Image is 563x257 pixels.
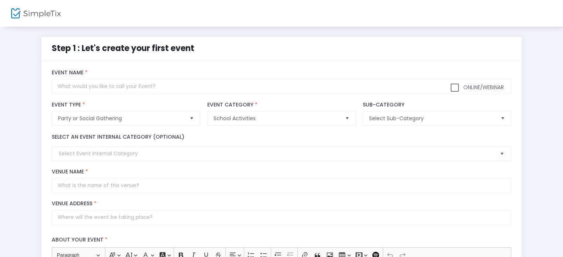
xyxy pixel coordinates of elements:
label: Event Category [207,102,355,108]
label: Venue Address [52,200,511,207]
button: Select [498,111,508,125]
input: What would you like to call your Event? [52,79,511,94]
label: Venue Name [52,169,511,175]
button: Select [187,111,197,125]
input: What is the name of this venue? [52,178,511,193]
label: Sub-Category [363,102,511,108]
input: Where will the event be taking place? [52,210,511,225]
button: Select [497,146,507,162]
label: Event Type [52,102,200,108]
span: Online/Webinar [462,84,504,91]
span: Party or Social Gathering [58,115,183,122]
label: Event Name [52,70,511,76]
button: Select [342,111,352,125]
span: School Activities [214,115,339,122]
span: Select Sub-Category [369,115,494,122]
span: Step 1 : Let's create your first event [52,43,194,54]
input: Select Event Internal Category [59,150,497,158]
label: Select an event internal category (optional) [52,133,184,141]
label: About your event [48,233,515,248]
